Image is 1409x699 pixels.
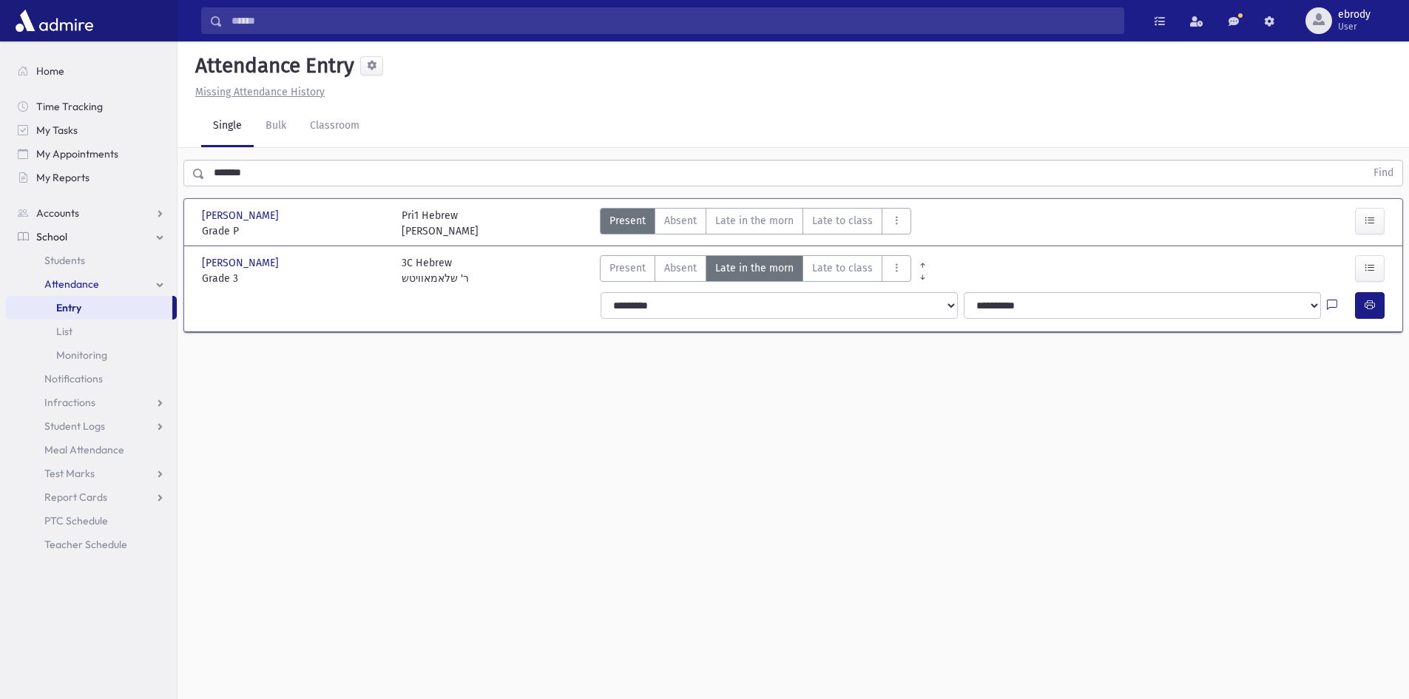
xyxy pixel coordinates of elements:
span: School [36,230,67,243]
h5: Attendance Entry [189,53,354,78]
a: List [6,320,177,343]
span: Late to class [812,213,873,229]
span: Test Marks [44,467,95,480]
a: Student Logs [6,414,177,438]
span: Grade P [202,223,387,239]
span: Grade 3 [202,271,387,286]
span: Accounts [36,206,79,220]
a: My Appointments [6,142,177,166]
a: Meal Attendance [6,438,177,462]
u: Missing Attendance History [195,86,325,98]
a: Notifications [6,367,177,391]
a: Test Marks [6,462,177,485]
span: Absent [664,213,697,229]
span: Teacher Schedule [44,538,127,551]
span: Attendance [44,277,99,291]
span: Present [609,213,646,229]
a: My Tasks [6,118,177,142]
div: 3C Hebrew ר' שלאמאוויטש [402,255,469,286]
a: Attendance [6,272,177,296]
span: My Tasks [36,124,78,137]
a: My Reports [6,166,177,189]
span: [PERSON_NAME] [202,208,282,223]
input: Search [223,7,1124,34]
span: Meal Attendance [44,443,124,456]
span: User [1338,21,1371,33]
a: Time Tracking [6,95,177,118]
div: Pri1 Hebrew [PERSON_NAME] [402,208,479,239]
a: School [6,225,177,249]
span: Student Logs [44,419,105,433]
a: Missing Attendance History [189,86,325,98]
a: Accounts [6,201,177,225]
span: Report Cards [44,490,107,504]
a: Report Cards [6,485,177,509]
span: List [56,325,72,338]
span: Infractions [44,396,95,409]
span: Late in the morn [715,260,794,276]
a: Bulk [254,106,298,147]
span: Present [609,260,646,276]
a: Students [6,249,177,272]
a: Classroom [298,106,371,147]
a: Monitoring [6,343,177,367]
div: AttTypes [600,208,911,239]
span: ebrody [1338,9,1371,21]
span: [PERSON_NAME] [202,255,282,271]
a: Entry [6,296,172,320]
a: PTC Schedule [6,509,177,533]
a: Teacher Schedule [6,533,177,556]
a: Infractions [6,391,177,414]
span: Home [36,64,64,78]
span: Monitoring [56,348,107,362]
span: Time Tracking [36,100,103,113]
div: AttTypes [600,255,911,286]
a: Single [201,106,254,147]
button: Find [1365,161,1402,186]
span: Notifications [44,372,103,385]
span: Late to class [812,260,873,276]
span: Entry [56,301,81,314]
span: My Appointments [36,147,118,161]
a: Home [6,59,177,83]
img: AdmirePro [12,6,97,36]
span: PTC Schedule [44,514,108,527]
span: My Reports [36,171,89,184]
span: Students [44,254,85,267]
span: Late in the morn [715,213,794,229]
span: Absent [664,260,697,276]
